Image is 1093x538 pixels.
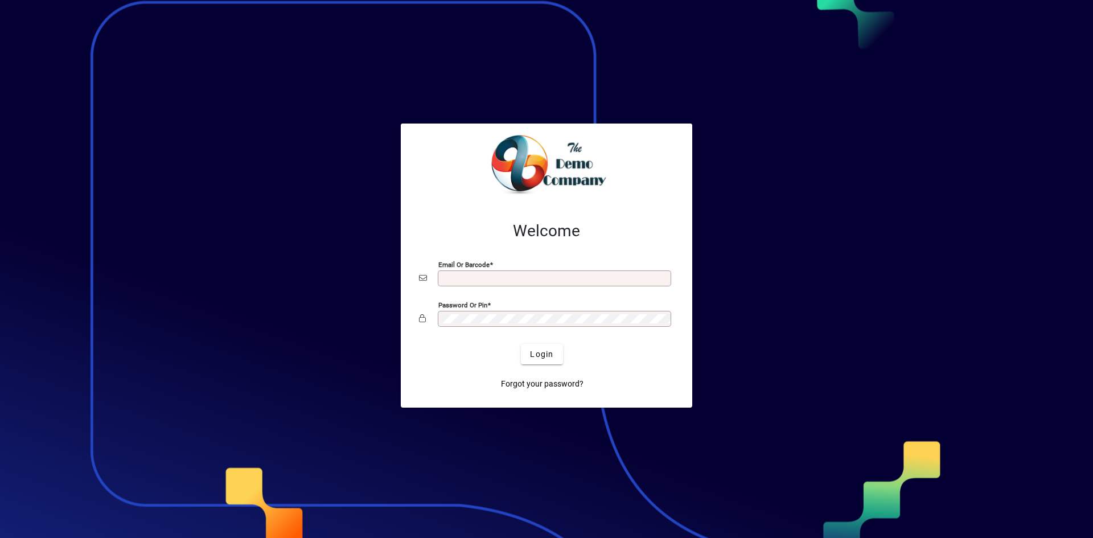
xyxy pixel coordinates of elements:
span: Forgot your password? [501,378,584,390]
h2: Welcome [419,221,674,241]
mat-label: Email or Barcode [438,261,490,269]
button: Login [521,344,562,364]
span: Login [530,348,553,360]
a: Forgot your password? [496,373,588,394]
mat-label: Password or Pin [438,301,487,309]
